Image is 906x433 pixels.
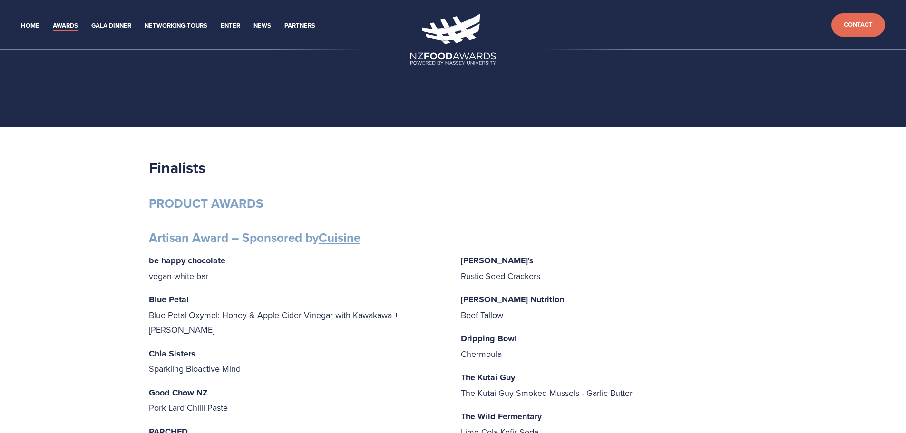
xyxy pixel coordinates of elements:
strong: [PERSON_NAME]'s [461,254,534,267]
strong: PRODUCT AWARDS [149,194,263,212]
strong: be happy chocolate [149,254,225,267]
a: News [253,20,271,31]
p: Sparkling Bioactive Mind [149,346,446,376]
p: Pork Lard Chilli Paste [149,385,446,415]
strong: Blue Petal [149,293,189,306]
a: Networking-Tours [145,20,207,31]
p: Chermoula [461,331,758,361]
strong: Chia Sisters [149,347,195,360]
p: Beef Tallow [461,292,758,322]
a: Partners [284,20,315,31]
a: Awards [53,20,78,31]
a: Enter [221,20,240,31]
strong: Dripping Bowl [461,332,517,345]
p: Blue Petal Oxymel: Honey & Apple Cider Vinegar with Kawakawa + [PERSON_NAME] [149,292,446,337]
a: Home [21,20,39,31]
strong: [PERSON_NAME] Nutrition [461,293,564,306]
a: Contact [831,13,885,37]
p: The Kutai Guy Smoked Mussels - Garlic Butter [461,370,758,400]
a: Cuisine [319,229,360,247]
p: Rustic Seed Crackers [461,253,758,283]
strong: The Wild Fermentary [461,410,542,423]
strong: Artisan Award – Sponsored by [149,229,360,247]
strong: Finalists [149,156,205,179]
strong: Good Chow NZ [149,386,208,399]
strong: The Kutai Guy [461,371,515,384]
a: Gala Dinner [91,20,131,31]
p: vegan white bar [149,253,446,283]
